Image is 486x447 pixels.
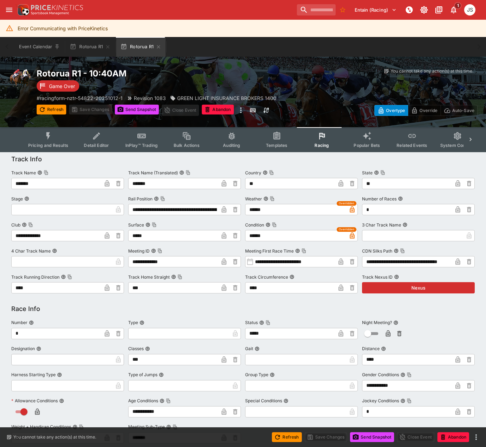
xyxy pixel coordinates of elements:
[128,398,158,404] p: Age Conditions
[31,5,83,10] img: PriceKinetics
[266,320,270,325] button: Copy To Clipboard
[393,320,398,325] button: Night Meeting?
[128,424,165,430] p: Meeting Sub-Type
[362,282,475,293] button: Nexus
[400,398,405,403] button: Jockey ConditionsCopy To Clipboard
[374,170,379,175] button: StateCopy To Clipboard
[245,319,258,325] p: Status
[381,346,386,351] button: Distance
[237,105,245,116] button: more
[171,274,176,279] button: Track Home StraightCopy To Clipboard
[418,4,430,16] button: Toggle light/dark mode
[37,105,66,114] button: Refresh
[11,222,20,228] p: Club
[295,248,300,253] button: Meeting First Race TimeCopy To Clipboard
[128,170,178,176] p: Track Name (Translated)
[398,196,403,201] button: Number of Races
[36,346,41,351] button: Designation
[314,143,329,148] span: Racing
[272,222,277,227] button: Copy To Clipboard
[31,12,69,15] img: Sportsbook Management
[154,196,159,201] button: Rail PositionCopy To Clipboard
[432,4,445,16] button: Documentation
[464,4,475,15] div: John Seaton
[52,248,57,253] button: 4 Char Track Name
[11,424,71,430] p: Weight + Handicap Conditions
[386,107,405,114] p: Overtype
[350,432,394,442] button: Send Snapshot
[29,320,34,325] button: Number
[115,105,159,114] button: Send Snapshot
[11,170,36,176] p: Track Name
[394,248,399,253] button: CDN Silks PathCopy To Clipboard
[134,94,166,102] p: Revision 1083
[255,346,260,351] button: Gait
[23,127,463,152] div: Event type filters
[400,372,405,377] button: Gender ConditionsCopy To Clipboard
[145,222,150,227] button: SurfaceCopy To Clipboard
[337,4,348,15] button: No Bookmarks
[407,398,412,403] button: Copy To Clipboard
[128,222,144,228] p: Surface
[11,398,58,404] p: Allowance Conditions
[79,424,84,429] button: Copy To Clipboard
[11,305,40,313] h5: Race Info
[159,372,164,377] button: Type of Jumps
[28,143,68,148] span: Pricing and Results
[245,346,253,352] p: Gait
[245,248,294,254] p: Meeting First Race Time
[44,170,49,175] button: Copy To Clipboard
[339,227,354,232] span: Overridden
[128,346,144,352] p: Classes
[408,105,441,116] button: Override
[374,105,408,116] button: Overtype
[11,319,27,325] p: Number
[157,248,162,253] button: Copy To Clipboard
[8,68,31,91] img: horse_racing.png
[57,372,62,377] button: Harness Starting Type
[272,432,301,442] button: Refresh
[151,248,156,253] button: Meeting IDCopy To Clipboard
[160,196,165,201] button: Copy To Clipboard
[419,107,437,114] p: Override
[245,196,262,202] p: Weather
[397,143,427,148] span: Related Events
[362,196,397,202] p: Number of Races
[297,4,336,15] input: search
[18,22,108,35] div: Error Communicating with PriceKinetics
[202,105,233,114] button: Abandon
[37,94,123,102] p: Copy To Clipboard
[11,196,23,202] p: Stage
[391,68,473,74] p: You cannot take any action(s) at this time.
[447,4,460,16] button: Notifications
[263,196,268,201] button: WeatherCopy To Clipboard
[354,143,380,148] span: Popular Bets
[339,201,354,206] span: Overridden
[139,320,144,325] button: Type
[283,398,288,403] button: Special Conditions
[462,2,478,18] button: John Seaton
[407,372,412,377] button: Copy To Clipboard
[128,274,170,280] p: Track Home Straight
[289,274,294,279] button: Track Circumference
[223,143,240,148] span: Auditing
[437,432,469,442] button: Abandon
[440,143,475,148] span: System Controls
[245,170,261,176] p: Country
[350,4,401,15] button: Select Tenant
[400,248,405,253] button: Copy To Clipboard
[37,68,294,79] h2: Copy To Clipboard
[394,274,399,279] button: Track Nexus ID
[472,433,480,441] button: more
[362,222,401,228] p: 3 Char Track Name
[170,94,276,102] div: GREEN LIGHT INSURANCE BROKERS 1400
[362,170,373,176] p: State
[437,433,469,440] span: Mark an event as closed and abandoned.
[22,222,27,227] button: ClubCopy To Clipboard
[362,274,393,280] p: Track Nexus ID
[380,170,385,175] button: Copy To Clipboard
[441,105,478,116] button: Auto-Save
[73,424,77,429] button: Weight + Handicap ConditionsCopy To Clipboard
[84,143,109,148] span: Detail Editor
[128,319,138,325] p: Type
